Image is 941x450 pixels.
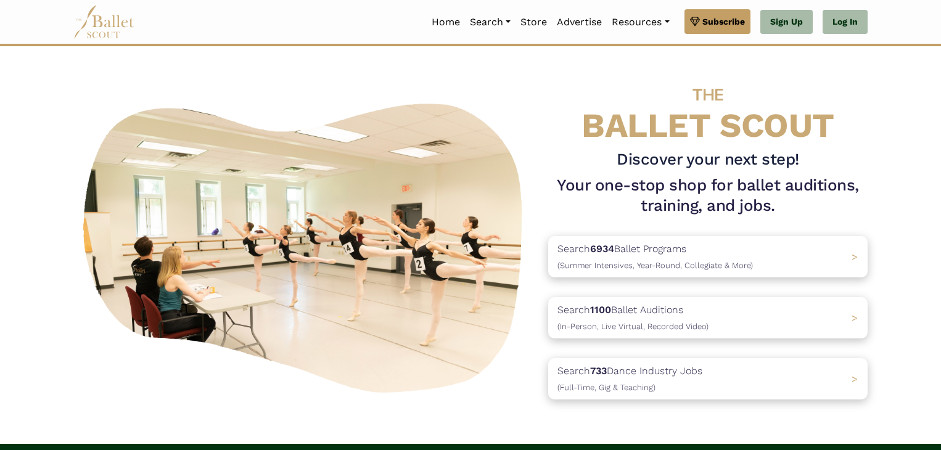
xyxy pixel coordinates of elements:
[607,9,674,35] a: Resources
[557,322,709,331] span: (In-Person, Live Virtual, Recorded Video)
[557,241,753,272] p: Search Ballet Programs
[552,9,607,35] a: Advertise
[548,297,868,338] a: Search1100Ballet Auditions(In-Person, Live Virtual, Recorded Video) >
[590,304,611,316] b: 1100
[73,90,538,400] img: A group of ballerinas talking to each other in a ballet studio
[548,149,868,170] h3: Discover your next step!
[823,10,868,35] a: Log In
[548,71,868,144] h4: BALLET SCOUT
[590,243,614,255] b: 6934
[684,9,750,34] a: Subscribe
[557,383,655,392] span: (Full-Time, Gig & Teaching)
[516,9,552,35] a: Store
[590,365,607,377] b: 733
[852,312,858,324] span: >
[548,358,868,399] a: Search733Dance Industry Jobs(Full-Time, Gig & Teaching) >
[692,84,723,105] span: THE
[548,175,868,217] h1: Your one-stop shop for ballet auditions, training, and jobs.
[427,9,465,35] a: Home
[852,373,858,385] span: >
[557,363,702,395] p: Search Dance Industry Jobs
[465,9,516,35] a: Search
[852,251,858,263] span: >
[557,261,753,270] span: (Summer Intensives, Year-Round, Collegiate & More)
[690,15,700,28] img: gem.svg
[557,302,709,333] p: Search Ballet Auditions
[702,15,745,28] span: Subscribe
[548,236,868,277] a: Search6934Ballet Programs(Summer Intensives, Year-Round, Collegiate & More)>
[760,10,813,35] a: Sign Up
